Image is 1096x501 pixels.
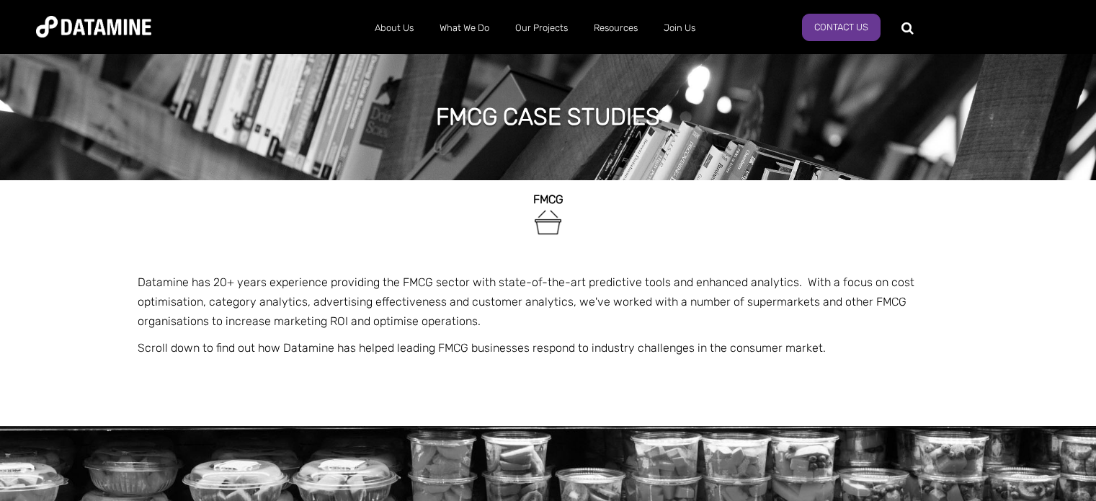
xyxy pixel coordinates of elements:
[138,272,959,332] p: Datamine has 20+ years experience providing the FMCG sector with state-of-the-art predictive tool...
[502,9,581,47] a: Our Projects
[436,101,660,133] h1: FMCG case studies
[36,16,151,37] img: Datamine
[651,9,708,47] a: Join Us
[532,206,564,239] img: FMCG-1
[138,193,959,206] h2: FMCG
[427,9,502,47] a: What We Do
[802,14,881,41] a: Contact Us
[581,9,651,47] a: Resources
[138,338,959,358] p: Scroll down to find out how Datamine has helped leading FMCG businesses respond to industry chall...
[362,9,427,47] a: About Us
